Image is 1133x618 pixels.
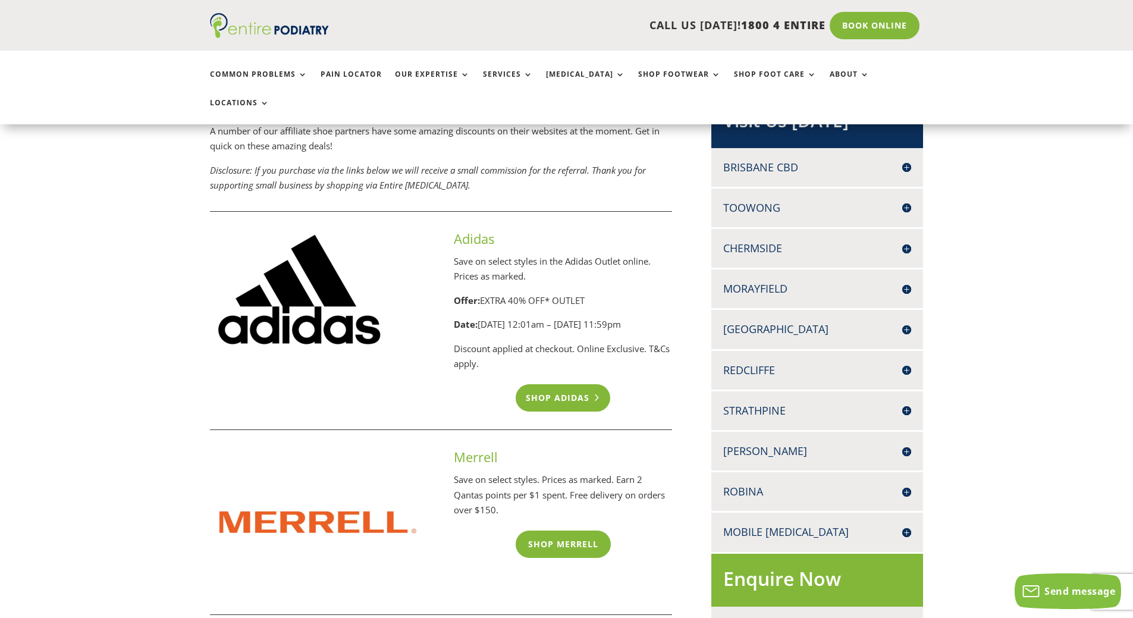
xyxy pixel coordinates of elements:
[210,29,329,40] a: Entire Podiatry
[454,254,673,293] p: Save on select styles in the Adidas Outlet online. Prices as marked.
[723,200,911,215] h4: Toowong
[723,363,911,378] h4: Redcliffe
[516,384,610,412] a: Shop Adidas
[723,566,911,598] h2: Enquire Now
[210,13,329,38] img: logo (1)
[454,293,673,318] p: EXTRA 40% OFF* OUTLET
[723,525,911,539] h4: Mobile [MEDICAL_DATA]
[210,124,673,163] p: A number of our affiliate shoe partners have some amazing discounts on their websites at the mome...
[454,448,673,472] h3: Merrell
[210,70,307,96] a: Common Problems
[723,160,911,175] h4: Brisbane CBD
[723,403,911,418] h4: Strathpine
[210,164,646,192] em: Disclosure: If you purchase via the links below we will receive a small commission for the referr...
[723,444,911,459] h4: [PERSON_NAME]
[1044,585,1115,598] span: Send message
[321,70,382,96] a: Pain Locator
[830,12,919,39] a: Book Online
[734,70,817,96] a: Shop Foot Care
[375,18,826,33] p: CALL US [DATE]!
[454,341,673,372] p: Discount applied at checkout. Online Exclusive. T&Cs apply.
[454,318,478,330] strong: Date:
[210,448,418,597] img: Merrell logo that links through to shoes on sale
[723,281,911,296] h4: Morayfield
[454,294,480,306] strong: Offer:
[516,531,611,558] a: Shop Merrell
[210,99,269,124] a: Locations
[723,322,911,337] h4: [GEOGRAPHIC_DATA]
[395,70,470,96] a: Our Expertise
[546,70,625,96] a: [MEDICAL_DATA]
[454,230,673,254] h3: Adidas
[1015,573,1121,609] button: Send message
[210,230,388,349] img: Adidas logo linking to Adidas shoes for sale online
[723,241,911,256] h4: Chermside
[210,339,388,351] a: Adidas logo linking to Adidas shoes for sale online
[210,587,418,599] a: Merrell logo that links through to shoes on sale
[454,317,673,341] p: [DATE] 12:01am – [DATE] 11:59pm
[723,484,911,499] h4: Robina
[638,70,721,96] a: Shop Footwear
[483,70,533,96] a: Services
[454,472,673,518] p: Save on select styles. Prices as marked. Earn 2 Qantas points per $1 spent. Free delivery on orde...
[830,70,870,96] a: About
[741,18,826,32] span: 1800 4 ENTIRE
